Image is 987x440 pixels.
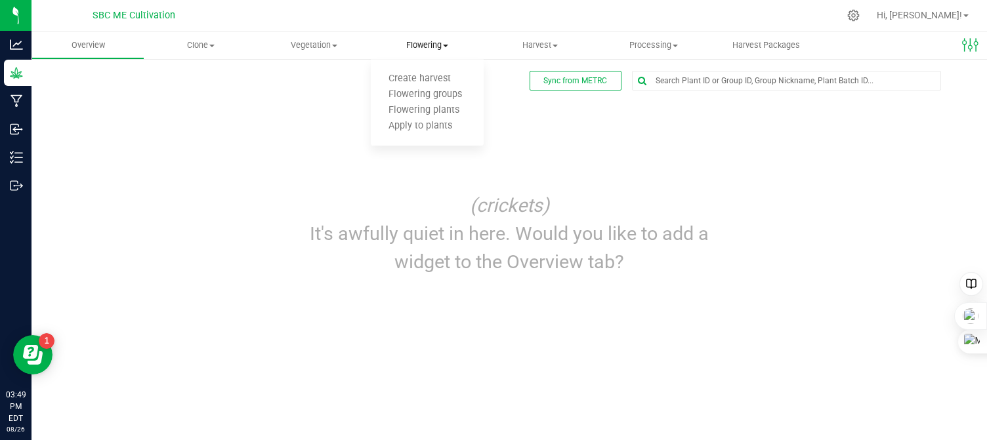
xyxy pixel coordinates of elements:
[484,31,597,59] a: Harvest
[470,194,549,216] i: (crickets)
[145,39,257,51] span: Clone
[710,31,823,59] a: Harvest Packages
[633,71,940,90] input: Search Plant ID or Group ID, Group Nickname, Plant Batch ID...
[371,73,469,85] span: Create harvest
[371,39,484,51] span: Flowering
[54,39,123,51] span: Overview
[39,333,54,349] iframe: Resource center unread badge
[371,105,477,116] span: Flowering plants
[715,39,818,51] span: Harvest Packages
[10,94,23,108] inline-svg: Manufacturing
[6,389,26,424] p: 03:49 PM EDT
[371,89,480,100] span: Flowering groups
[10,66,23,79] inline-svg: Grow
[845,9,862,22] div: Manage settings
[258,31,371,59] a: Vegetation
[597,39,709,51] span: Processing
[543,76,607,85] span: Sync from METRC
[371,121,470,132] span: Apply to plants
[597,31,709,59] a: Processing
[31,31,144,59] a: Overview
[6,424,26,434] p: 08/26
[530,71,621,90] button: Sync from METRC
[10,179,23,192] inline-svg: Outbound
[144,31,257,59] a: Clone
[371,31,484,59] a: Flowering Create harvest Flowering groups Flowering plants Apply to plants
[93,10,175,21] span: SBC ME Cultivation
[259,39,370,51] span: Vegetation
[10,38,23,51] inline-svg: Analytics
[288,220,731,276] p: It's awfully quiet in here. Would you like to add a widget to the Overview tab?
[484,39,596,51] span: Harvest
[877,10,962,20] span: Hi, [PERSON_NAME]!
[13,335,52,374] iframe: Resource center
[10,151,23,164] inline-svg: Inventory
[10,123,23,136] inline-svg: Inbound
